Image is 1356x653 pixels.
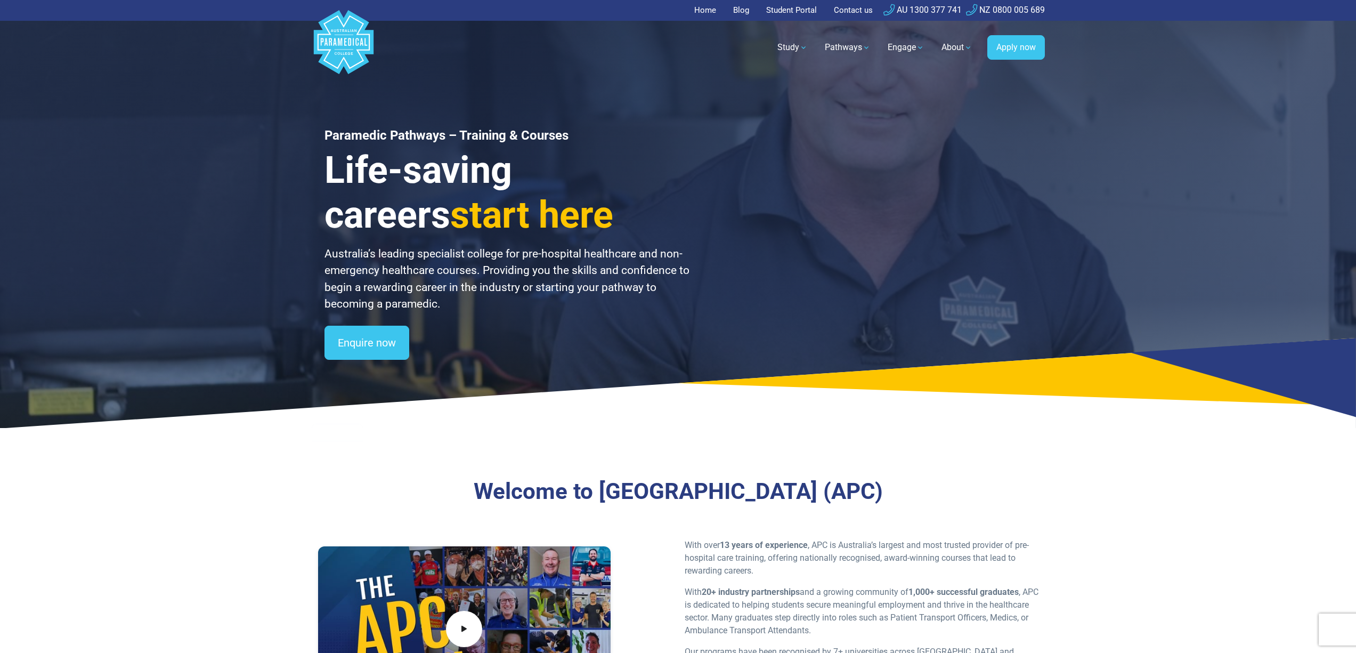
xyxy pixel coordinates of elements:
a: About [935,33,979,62]
span: start here [450,193,613,237]
a: Apply now [987,35,1045,60]
p: With over , APC is Australia’s largest and most trusted provider of pre-hospital care training, o... [685,539,1038,577]
a: Enquire now [324,326,409,360]
p: Australia’s leading specialist college for pre-hospital healthcare and non-emergency healthcare c... [324,246,691,313]
strong: 1,000+ successful graduates [908,587,1019,597]
a: Pathways [818,33,877,62]
p: With and a growing community of , APC is dedicated to helping students secure meaningful employme... [685,586,1038,637]
h1: Paramedic Pathways – Training & Courses [324,128,691,143]
a: Study [771,33,814,62]
h3: Life-saving careers [324,148,691,237]
strong: 13 years of experience [720,540,808,550]
a: AU 1300 377 741 [883,5,962,15]
h3: Welcome to [GEOGRAPHIC_DATA] (APC) [372,478,984,505]
a: NZ 0800 005 689 [966,5,1045,15]
strong: 20+ industry partnerships [702,587,800,597]
a: Engage [881,33,931,62]
a: Australian Paramedical College [312,21,376,75]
